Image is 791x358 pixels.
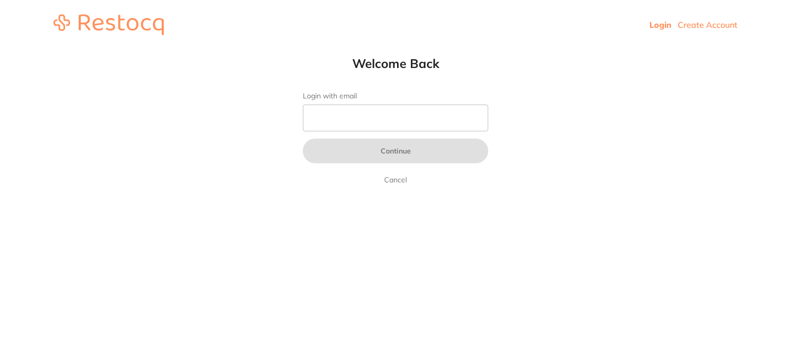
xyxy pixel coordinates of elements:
img: restocq_logo.svg [54,14,164,35]
button: Continue [303,139,488,163]
label: Login with email [303,92,488,100]
h1: Welcome Back [282,56,509,71]
a: Create Account [678,20,737,30]
a: Login [649,20,672,30]
a: Cancel [382,174,409,186]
